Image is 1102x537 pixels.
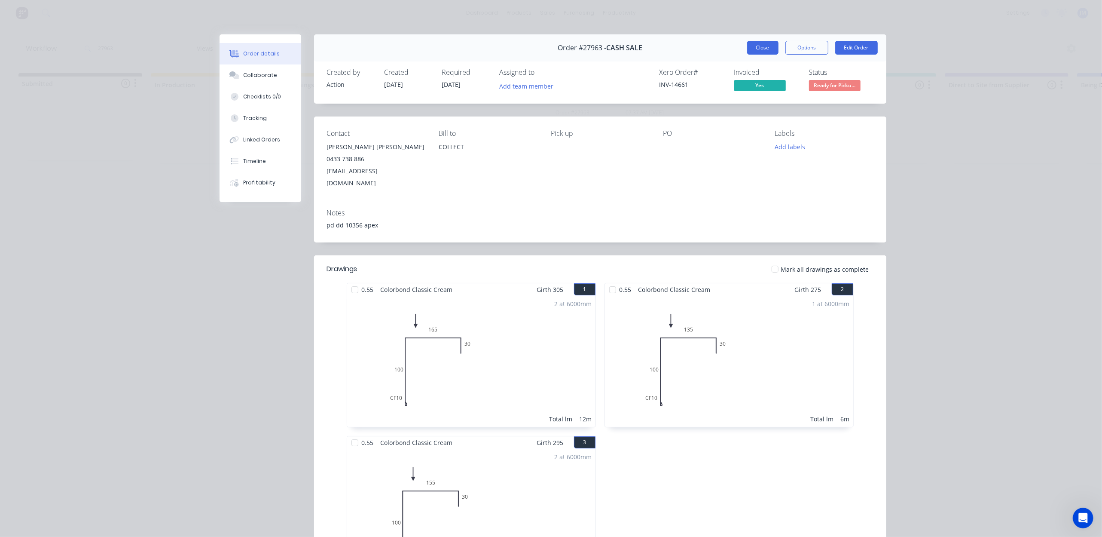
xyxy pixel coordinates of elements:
div: Invoiced [734,68,799,77]
button: 3 [574,436,595,448]
button: Add labels [770,141,810,153]
div: Order details [243,50,280,58]
div: Timeline [243,157,266,165]
div: [PERSON_NAME] [PERSON_NAME] [327,141,425,153]
span: 0.55 [616,283,635,296]
button: Close [747,41,778,55]
div: Total lm [811,414,834,423]
button: Timeline [220,150,301,172]
div: [PERSON_NAME] [PERSON_NAME]0433 738 886[EMAIL_ADDRESS][DOMAIN_NAME] [327,141,425,189]
span: 0.55 [358,283,377,296]
div: 0433 738 886 [327,153,425,165]
span: [DATE] [385,80,403,89]
div: Created by [327,68,374,77]
button: 1 [574,283,595,295]
div: Collaborate [243,71,277,79]
span: 0.55 [358,436,377,449]
div: Assigned to [500,68,586,77]
div: Drawings [327,264,357,274]
button: Add team member [495,80,558,92]
button: Collaborate [220,64,301,86]
div: Checklists 0/0 [243,93,281,101]
span: Colorbond Classic Cream [377,283,456,296]
span: CASH SALE [606,44,642,52]
div: 2 at 6000mm [555,452,592,461]
div: INV-14661 [659,80,724,89]
button: Ready for Picku... [809,80,861,93]
div: Pick up [551,129,649,138]
div: Required [442,68,489,77]
div: 2 at 6000mm [555,299,592,308]
span: Colorbond Classic Cream [377,436,456,449]
span: Girth 305 [537,283,564,296]
span: Girth 275 [795,283,821,296]
div: Notes [327,209,873,217]
span: Girth 295 [537,436,564,449]
div: Labels [775,129,873,138]
div: Linked Orders [243,136,280,144]
div: Status [809,68,873,77]
button: 2 [832,283,853,295]
div: 0CF10100135301 at 6000mmTotal lm6m [605,296,853,427]
div: Tracking [243,114,267,122]
div: 1 at 6000mm [812,299,850,308]
div: Profitability [243,179,275,187]
div: COLLECT [439,141,537,169]
div: PO [663,129,761,138]
div: Contact [327,129,425,138]
div: COLLECT [439,141,537,153]
div: Bill to [439,129,537,138]
span: Colorbond Classic Cream [635,283,714,296]
div: 12m [580,414,592,423]
button: Linked Orders [220,129,301,150]
span: Yes [734,80,786,91]
div: 0CF10100165302 at 6000mmTotal lm12m [347,296,595,427]
span: Ready for Picku... [809,80,861,91]
button: Tracking [220,107,301,129]
button: Order details [220,43,301,64]
div: Xero Order # [659,68,724,77]
button: Profitability [220,172,301,193]
div: Created [385,68,432,77]
span: Order #27963 - [558,44,606,52]
span: Mark all drawings as complete [781,265,869,274]
iframe: Intercom live chat [1073,508,1093,528]
div: Total lm [549,414,573,423]
button: Edit Order [835,41,878,55]
div: 6m [841,414,850,423]
button: Add team member [500,80,558,92]
div: [EMAIL_ADDRESS][DOMAIN_NAME] [327,165,425,189]
button: Options [785,41,828,55]
button: Checklists 0/0 [220,86,301,107]
span: [DATE] [442,80,461,89]
div: Action [327,80,374,89]
div: pd dd 10356 apex [327,221,873,230]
